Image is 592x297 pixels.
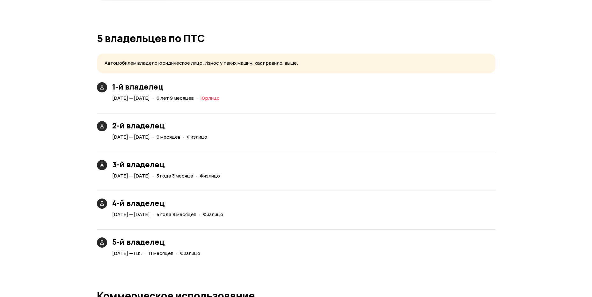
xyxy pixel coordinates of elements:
[199,209,201,220] span: ·
[157,211,196,218] span: 4 года 9 месяцев
[157,134,180,140] span: 9 месяцев
[196,170,197,181] span: ·
[112,134,150,140] span: [DATE] — [DATE]
[112,199,226,207] h3: 4-й владелец
[183,132,185,142] span: ·
[200,172,220,179] span: Физлицо
[152,209,154,220] span: ·
[144,248,146,258] span: ·
[112,211,150,218] span: [DATE] — [DATE]
[201,95,220,101] span: Юрлицо
[112,237,203,246] h3: 5-й владелец
[112,121,210,130] h3: 2-й владелец
[112,95,150,101] span: [DATE] — [DATE]
[152,170,154,181] span: ·
[112,172,150,179] span: [DATE] — [DATE]
[180,250,200,257] span: Физлицо
[176,248,178,258] span: ·
[112,160,223,169] h3: 3-й владелец
[97,33,495,44] h1: 5 владельцев по ПТС
[112,82,222,91] h3: 1-й владелец
[203,211,223,218] span: Физлицо
[105,60,488,67] p: Автомобилем владело юридическое лицо. Износ у таких машин, как правило, выше.
[157,172,193,179] span: 3 года 3 месяца
[152,93,154,103] span: ·
[112,250,142,257] span: [DATE] — н.в.
[152,132,154,142] span: ·
[157,95,194,101] span: 6 лет 9 месяцев
[187,134,207,140] span: Физлицо
[149,250,173,257] span: 11 месяцев
[196,93,198,103] span: ·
